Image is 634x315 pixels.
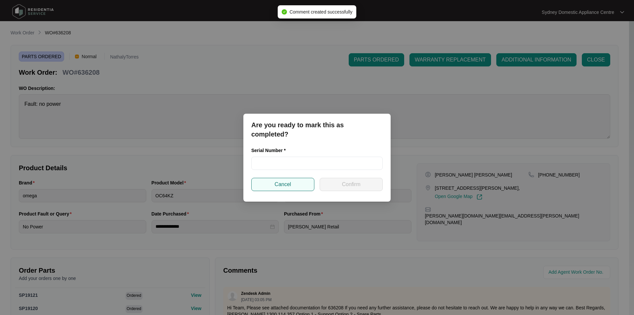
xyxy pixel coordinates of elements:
label: Serial Number * [251,147,291,154]
p: Are you ready to mark this as [251,120,383,130]
p: completed? [251,130,383,139]
span: Comment created successfully [290,9,353,15]
span: Cancel [275,180,291,188]
button: Confirm [320,178,383,191]
button: Cancel [251,178,314,191]
span: check-circle [282,9,287,15]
